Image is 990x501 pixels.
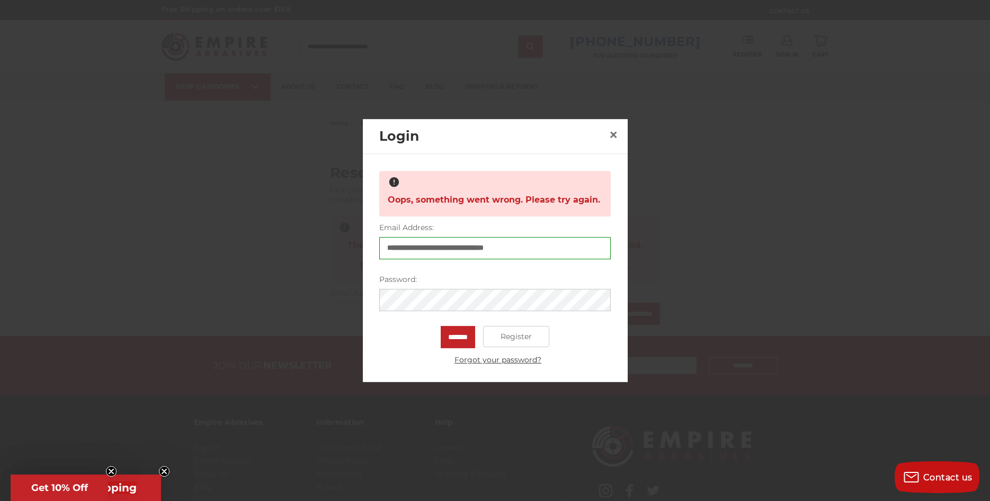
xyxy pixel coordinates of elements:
button: Close teaser [106,466,117,477]
div: Get Free ShippingClose teaser [11,475,161,501]
button: Contact us [895,461,979,493]
h2: Login [379,126,605,147]
span: Oops, something went wrong. Please try again. [388,190,600,211]
a: Close [605,126,622,143]
div: Get 10% OffClose teaser [11,475,108,501]
a: Register [483,326,549,347]
span: Get 10% Off [31,482,88,494]
a: Forgot your password? [385,354,611,366]
span: × [609,124,618,145]
label: Email Address: [379,222,611,233]
label: Password: [379,274,611,285]
span: Contact us [923,472,973,482]
button: Close teaser [159,466,170,477]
